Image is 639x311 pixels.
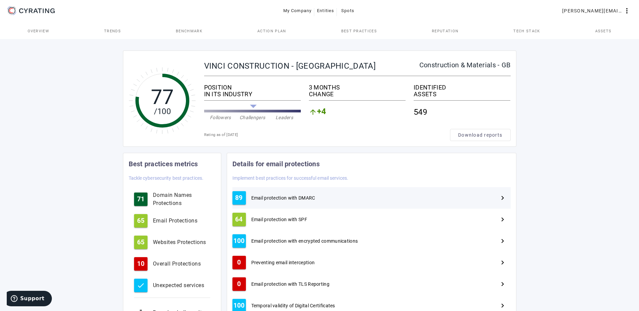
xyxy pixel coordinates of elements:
[129,233,216,252] button: 65Websites Protections
[204,84,301,91] div: POSITION
[232,159,320,169] mat-card-title: Details for email protections
[623,7,631,15] mat-icon: more_vert
[283,5,312,16] span: My Company
[137,196,145,203] span: 71
[104,29,121,33] span: Trends
[251,238,358,244] span: Email protection with encrypted communications
[494,254,511,271] button: Next
[419,62,511,68] div: Construction & Materials - GB
[129,190,216,209] button: 71Domain Names Protections
[309,91,406,98] div: CHANGE
[432,29,458,33] span: Reputation
[494,211,511,228] button: Next
[341,29,377,33] span: Best practices
[129,159,198,169] mat-card-title: Best practices metrics
[251,259,315,266] span: Preventing email interception
[314,5,337,17] button: Entities
[499,194,507,202] mat-icon: Next
[204,62,419,70] div: VINCI CONSTRUCTION - [GEOGRAPHIC_DATA]
[513,29,540,33] span: Tech Stack
[137,217,145,224] span: 65
[414,103,510,121] div: 549
[237,259,241,266] span: 0
[154,107,170,116] tspan: /100
[450,129,511,141] button: Download reports
[232,174,349,182] mat-card-subtitle: Implement best practices for successful email services.
[414,91,510,98] div: ASSETS
[129,174,204,182] mat-card-subtitle: Tackle cybersecurity best practices.
[458,132,502,138] span: Download reports
[499,215,507,223] mat-icon: Next
[204,114,236,121] div: Followers
[204,132,450,138] div: Rating as of [DATE]
[129,276,216,295] button: Unexpected services
[560,5,634,17] button: [PERSON_NAME][EMAIL_ADDRESS][PERSON_NAME][DOMAIN_NAME]
[499,237,507,245] mat-icon: Next
[494,190,511,206] button: Next
[309,84,406,91] div: 3 MONTHS
[137,239,145,246] span: 65
[233,238,245,244] span: 100
[153,260,210,268] div: Overall Protections
[251,281,330,287] span: Email protection with TLS Reporting
[28,29,50,33] span: Overview
[251,302,335,309] span: Temporal validity of Digital Certificates
[414,84,510,91] div: IDENTIFIED
[153,191,210,207] div: Domain Names Protections
[237,281,241,287] span: 0
[317,108,326,116] span: +4
[499,258,507,267] mat-icon: Next
[153,281,210,289] div: Unexpected services
[317,5,334,16] span: Entities
[562,5,623,16] span: [PERSON_NAME][EMAIL_ADDRESS][PERSON_NAME][DOMAIN_NAME]
[137,261,145,267] span: 10
[341,5,354,16] span: Spots
[7,291,52,308] iframe: Opens a widget where you can find more information
[176,29,202,33] span: Benchmark
[235,216,243,223] span: 64
[494,276,511,292] button: Next
[153,217,210,225] div: Email Protections
[499,302,507,310] mat-icon: Next
[595,29,612,33] span: Assets
[137,281,145,289] mat-icon: check
[337,5,358,17] button: Spots
[251,216,308,223] span: Email protection with SPF
[251,195,315,201] span: Email protection with DMARC
[233,302,245,309] span: 100
[129,211,216,230] button: 65Email Protections
[499,280,507,288] mat-icon: Next
[281,5,315,17] button: My Company
[19,8,55,13] g: CYRATING
[151,85,174,109] tspan: 77
[494,233,511,249] button: Next
[235,195,243,201] span: 89
[236,114,268,121] div: Challengers
[129,254,216,273] button: 10Overall Protections
[153,238,210,246] div: Websites Protections
[257,29,286,33] span: Action Plan
[309,108,317,116] mat-icon: arrow_upward
[204,91,301,98] div: IN ITS INDUSTRY
[268,114,300,121] div: Leaders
